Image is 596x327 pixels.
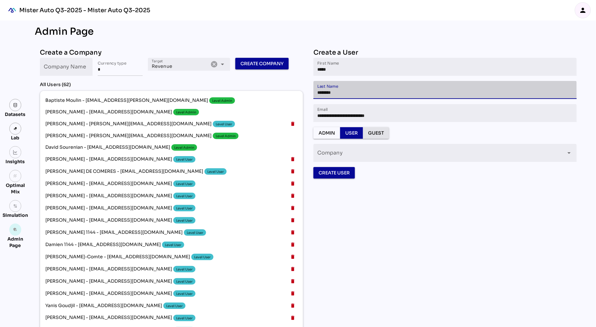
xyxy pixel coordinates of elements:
[45,119,288,128] span: [PERSON_NAME] - [PERSON_NAME][EMAIL_ADDRESS][DOMAIN_NAME]
[174,145,194,150] div: Level Admin
[13,204,18,208] img: settings.svg
[317,104,573,122] input: Email
[290,181,295,186] i: delete
[6,158,25,165] div: Insights
[187,230,203,235] div: Level User
[45,289,288,298] span: [PERSON_NAME] - [EMAIL_ADDRESS][DOMAIN_NAME]
[176,267,193,272] div: Level User
[216,122,232,127] div: Level User
[45,265,288,274] span: [PERSON_NAME] - [EMAIL_ADDRESS][DOMAIN_NAME]
[290,291,295,296] i: delete
[579,6,587,14] i: person
[176,206,193,211] div: Level User
[345,129,358,137] span: User
[45,216,288,225] span: [PERSON_NAME] - [EMAIL_ADDRESS][DOMAIN_NAME]
[166,304,183,308] div: Level User
[290,303,295,308] i: delete
[290,205,295,211] i: delete
[216,134,236,138] div: Level Admin
[3,212,28,218] div: Simulation
[45,155,288,164] span: [PERSON_NAME] - [EMAIL_ADDRESS][DOMAIN_NAME]
[176,110,196,115] div: Level Admin
[98,58,143,76] input: Currency type
[290,121,295,127] i: delete
[45,301,288,310] span: Yanis Goudjil - [EMAIL_ADDRESS][DOMAIN_NAME]
[45,167,288,176] span: [PERSON_NAME] DE COMERES - [EMAIL_ADDRESS][DOMAIN_NAME]
[13,150,18,155] img: graph.svg
[13,103,18,107] img: data.svg
[176,181,193,186] div: Level User
[319,129,335,137] span: Admin
[207,169,224,174] div: Level User
[212,98,232,103] div: Level Admin
[176,316,193,321] div: Level User
[13,227,18,232] i: admin_panel_settings
[152,63,172,69] span: Revenue
[219,60,226,68] i: arrow_drop_down
[194,255,211,260] div: Level User
[40,48,303,58] div: Create a Company
[45,96,298,105] span: Baptiste Moulin - [EMAIL_ADDRESS][PERSON_NAME][DOMAIN_NAME]
[363,127,389,139] button: Guest
[5,3,19,17] div: mediaROI
[5,111,26,118] div: Datasets
[290,169,295,174] i: delete
[3,236,28,249] div: Admin Page
[176,279,193,284] div: Level User
[240,60,284,67] span: Create Company
[45,143,298,152] span: David Sourenian - [EMAIL_ADDRESS][DOMAIN_NAME]
[317,81,573,99] input: Last Name
[45,131,298,140] span: [PERSON_NAME] - [PERSON_NAME][EMAIL_ADDRESS][DOMAIN_NAME]
[45,191,288,200] span: [PERSON_NAME] - [EMAIL_ADDRESS][DOMAIN_NAME]
[290,254,295,260] i: delete
[290,156,295,162] i: delete
[290,193,295,199] i: delete
[176,157,193,162] div: Level User
[165,243,181,247] div: Level User
[290,217,295,223] i: delete
[176,291,193,296] div: Level User
[368,129,384,137] span: Guest
[313,48,577,58] div: Create a User
[565,149,573,157] i: arrow_drop_down
[290,278,295,284] i: delete
[317,58,573,76] input: First Name
[45,108,298,117] span: [PERSON_NAME] - [EMAIL_ADDRESS][DOMAIN_NAME]
[13,127,18,131] img: lab.svg
[290,230,295,235] i: delete
[290,315,295,321] i: delete
[176,194,193,199] div: Level User
[19,6,150,14] div: Mister Auto Q3-2025 - Mister Auto Q3-2025
[319,169,350,177] span: Create User
[44,58,89,76] input: Company Name
[235,58,289,69] button: Create Company
[313,167,355,179] button: Create User
[45,204,288,213] span: [PERSON_NAME] - [EMAIL_ADDRESS][DOMAIN_NAME]
[3,182,28,195] div: Optimal Mix
[13,174,18,178] i: grain
[45,179,288,188] span: [PERSON_NAME] - [EMAIL_ADDRESS][DOMAIN_NAME]
[45,228,288,237] span: [PERSON_NAME] 1144 - [EMAIL_ADDRESS][DOMAIN_NAME]
[290,266,295,272] i: delete
[176,218,193,223] div: Level User
[313,127,340,139] button: Admin
[210,60,218,68] i: Clear
[45,240,288,249] span: Damien 1144 - [EMAIL_ADDRESS][DOMAIN_NAME]
[45,314,288,323] span: [PERSON_NAME] - [EMAIL_ADDRESS][DOMAIN_NAME]
[290,242,295,247] i: delete
[45,277,288,286] span: [PERSON_NAME] - [EMAIL_ADDRESS][DOMAIN_NAME]
[40,81,303,88] div: All Users (62)
[340,127,363,139] button: User
[45,252,288,261] span: [PERSON_NAME]-Comte - [EMAIL_ADDRESS][DOMAIN_NAME]
[35,26,582,37] div: Admin Page
[8,135,23,141] div: Lab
